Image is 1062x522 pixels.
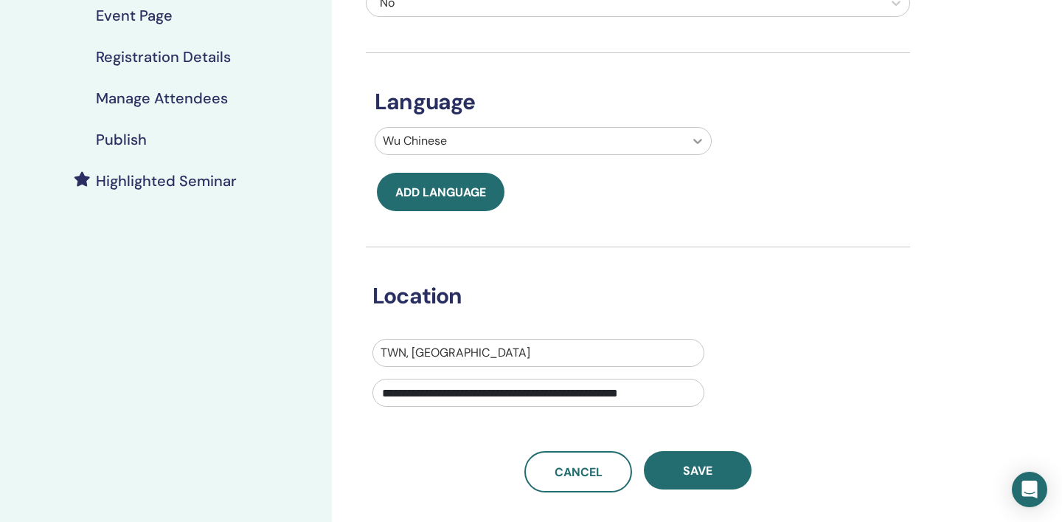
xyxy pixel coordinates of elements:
[555,464,603,480] span: Cancel
[524,451,632,492] a: Cancel
[366,89,910,115] h3: Language
[683,463,712,478] span: Save
[96,48,231,66] h4: Registration Details
[395,185,486,200] span: Add language
[644,451,752,490] button: Save
[1012,472,1047,507] div: Open Intercom Messenger
[96,89,228,107] h4: Manage Attendees
[377,173,504,211] button: Add language
[364,283,890,309] h3: Location
[96,7,173,24] h4: Event Page
[96,172,237,190] h4: Highlighted Seminar
[96,131,147,148] h4: Publish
